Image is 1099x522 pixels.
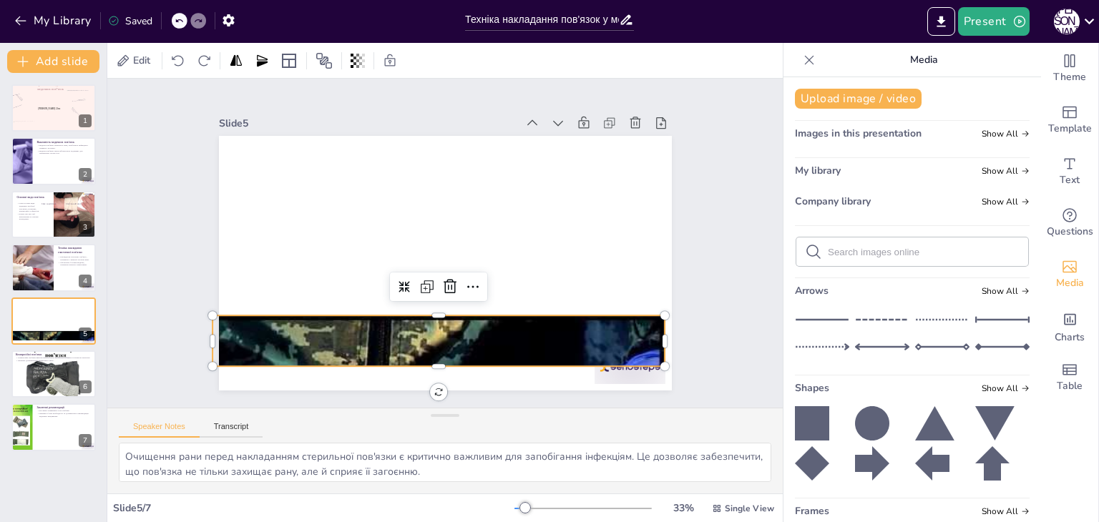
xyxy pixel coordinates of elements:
[795,127,922,140] span: Images in this presentation
[37,84,64,92] span: правила накладання медичних пов*язок
[11,191,96,238] div: 3
[119,422,200,438] button: Speaker Notes
[11,9,97,32] button: My Library
[16,202,39,213] p: Існують різні види медичних пов'язок: еластичні, стерильні, компресійні та фіксуючі.
[1041,300,1098,352] div: Add charts and graphs
[79,434,92,447] div: 7
[725,503,774,514] span: Single View
[200,422,263,438] button: Transcript
[16,357,92,360] p: Компресійні пов'язки використовуються для зменшення набряків та контролю кровотеч.
[119,443,771,482] textarea: Очищення рани перед накладанням стерильної пов'язки є критично важливим для запобігання інфекціям...
[982,197,1030,207] span: Show all
[130,54,153,67] span: Edit
[795,194,871,208] span: Company library
[958,7,1030,36] button: Present
[11,403,96,450] div: 7
[36,144,92,149] p: Медичні пов'язки захищають рани, запобігають інфекціям і сприяють загоєнню.
[79,380,92,393] div: 6
[982,166,1030,176] span: Show all
[16,353,92,357] p: Компресійні пов'язки
[278,49,301,72] div: Layout
[795,381,829,395] span: Shapes
[41,202,56,205] span: Click to add text
[36,406,92,410] p: Заключні рекомендації
[58,246,92,254] p: Техніка накладання еластичної пов'язки
[795,284,829,297] span: Arrows
[108,14,152,28] div: Saved
[79,328,92,340] div: 5
[1041,249,1098,300] div: Add images, graphics, shapes or video
[11,350,96,398] div: 6
[465,9,619,30] input: Insert title
[36,413,92,418] p: Змінюйте її при необхідності та дотримуйтесь рекомендацій медичних працівників.
[11,84,96,132] div: 1
[1054,9,1080,34] div: К [PERSON_NAME]
[36,410,92,413] p: Регулярно перевіряйте стан пов'язки.
[79,168,92,181] div: 2
[795,504,829,518] span: Frames
[795,164,841,177] span: My library
[1053,69,1086,85] span: Theme
[828,247,1020,257] input: Search images online
[795,89,922,109] button: Upload image / video
[982,383,1030,393] span: Show all
[519,82,653,360] div: Slide 5
[666,501,700,515] div: 33 %
[1048,121,1092,137] span: Template
[1060,172,1080,188] span: Text
[316,52,333,69] span: Position
[36,149,92,154] p: Медичні пов'язки також забезпечують підтримку для травмованих частин тіла.
[7,50,99,73] button: Add slide
[1055,330,1085,345] span: Charts
[113,501,514,515] div: Slide 5 / 7
[16,194,89,199] p: Основні види пов'язок
[16,359,92,362] p: Важливо дотримуватись правильного тиску.
[11,137,96,184] div: 2
[1041,43,1098,94] div: Change the overall theme
[1056,275,1084,291] span: Media
[58,261,92,266] p: Обгортайте її спіралеподібно, уникаючи сильного натягування.
[1041,94,1098,146] div: Add ready made slides
[1047,224,1093,240] span: Questions
[821,43,1027,77] p: Media
[1054,7,1080,36] button: К [PERSON_NAME]
[11,244,96,291] div: 4
[79,114,92,127] div: 1
[927,7,955,36] button: Export to PowerPoint
[1041,352,1098,403] div: Add a table
[1057,378,1083,394] span: Table
[1041,146,1098,197] div: Add text boxes
[982,129,1030,139] span: Show all
[982,506,1030,516] span: Show all
[11,297,96,345] div: 5
[36,140,92,144] p: Важливість медичних пов'язок
[58,256,92,261] p: Накладаючи еластичну пов'язку, починайте з нижньої частини рани.
[79,275,92,287] div: 4
[16,212,39,220] p: Кожен тип має свої призначення та техніки накладання.
[982,286,1030,296] span: Show all
[79,221,92,234] div: 3
[1041,197,1098,249] div: Get real-time input from your audience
